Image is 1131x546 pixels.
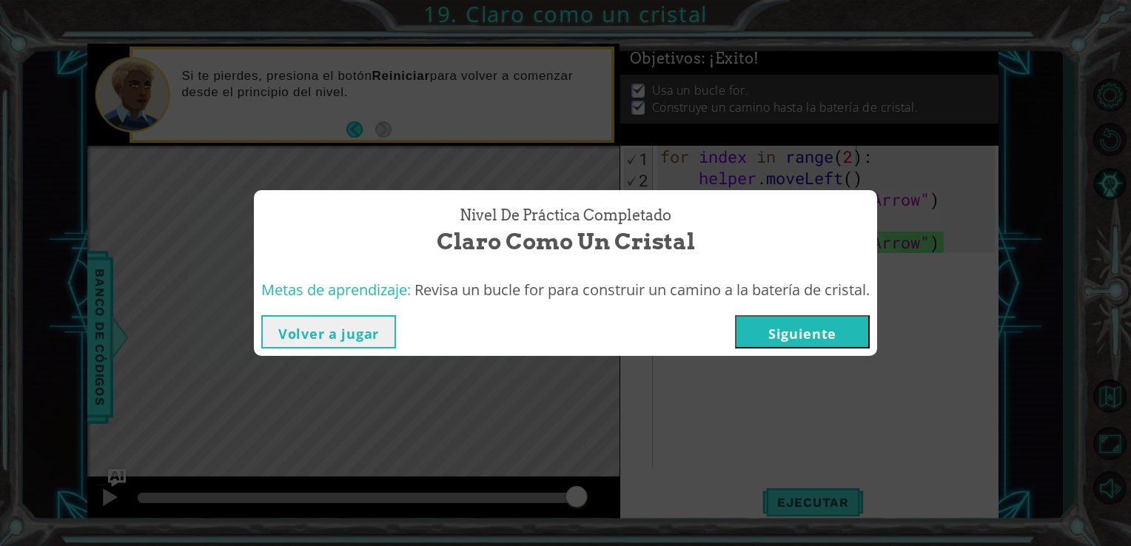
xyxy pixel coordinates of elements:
button: Volver a jugar [261,315,396,348]
span: Revisa un bucle for para construir un camino a la batería de cristal. [415,280,870,300]
button: Siguiente [735,315,870,348]
span: Claro como un cristal [437,226,695,257]
span: Nivel de práctica Completado [460,205,671,226]
span: Metas de aprendizaje: [261,280,411,300]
